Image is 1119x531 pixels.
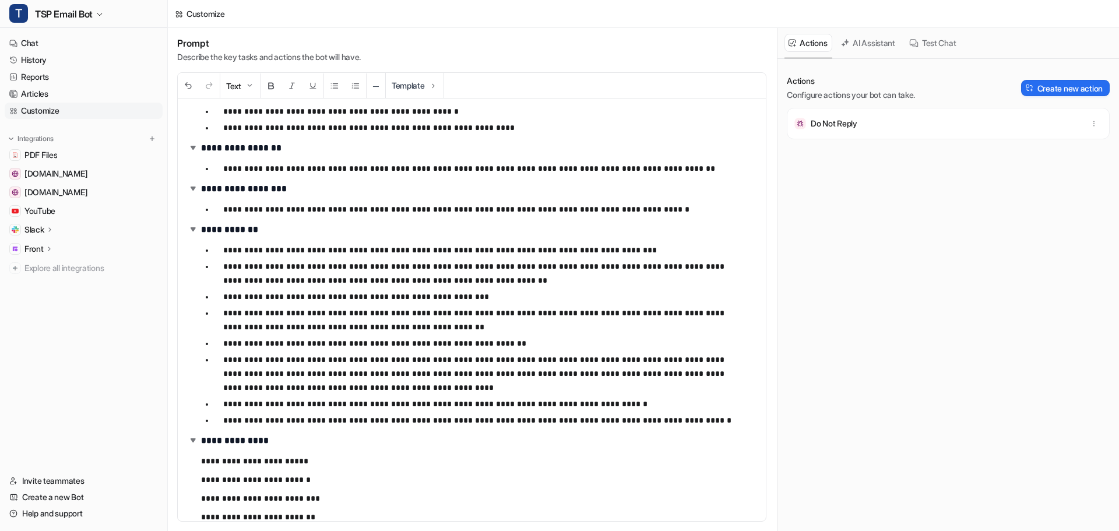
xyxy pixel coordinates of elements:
img: www.tsp-erm.com [12,170,19,177]
img: Underline [308,81,318,90]
img: expand-arrow.svg [187,434,199,446]
button: Unordered List [324,73,345,99]
p: Front [24,243,44,255]
button: Test Chat [905,34,961,52]
img: Ordered List [351,81,360,90]
button: Actions [784,34,832,52]
span: [DOMAIN_NAME] [24,187,87,198]
button: ─ [367,73,385,99]
img: Front [12,245,19,252]
span: T [9,4,28,23]
a: www.tsp-erm.com[DOMAIN_NAME] [5,166,163,182]
img: explore all integrations [9,262,21,274]
a: YouTubeYouTube [5,203,163,219]
button: Ordered List [345,73,366,99]
a: Articles [5,86,163,102]
a: Create a new Bot [5,489,163,505]
img: Italic [287,81,297,90]
a: Help and support [5,505,163,522]
a: Explore all integrations [5,260,163,276]
a: Chat [5,35,163,51]
img: Dropdown Down Arrow [245,81,254,90]
img: menu_add.svg [148,135,156,143]
p: Integrations [17,134,54,143]
a: www.twostrokeperformance.com.au[DOMAIN_NAME] [5,184,163,201]
a: Reports [5,69,163,85]
img: Template [428,81,438,90]
div: Customize [186,8,224,20]
img: Redo [205,81,214,90]
p: Configure actions your bot can take. [787,89,915,101]
img: YouTube [12,208,19,214]
button: Bold [261,73,281,99]
img: www.twostrokeperformance.com.au [12,189,19,196]
button: Underline [302,73,323,99]
img: Create action [1026,84,1034,92]
p: Actions [787,75,915,87]
img: Undo [184,81,193,90]
p: Slack [24,224,44,235]
a: PDF FilesPDF Files [5,147,163,163]
span: [DOMAIN_NAME] [24,168,87,180]
h1: Prompt [177,37,361,49]
img: Slack [12,226,19,233]
span: Explore all integrations [24,259,158,277]
button: Integrations [5,133,57,145]
span: TSP Email Bot [35,6,93,22]
span: PDF Files [24,149,57,161]
img: expand-arrow.svg [187,182,199,194]
button: AI Assistant [837,34,900,52]
img: PDF Files [12,152,19,159]
img: expand-arrow.svg [187,223,199,235]
button: Create new action [1021,80,1110,96]
img: expand-arrow.svg [187,142,199,153]
img: Do Not Reply icon [794,118,806,129]
button: Text [220,73,260,99]
button: Template [386,73,444,98]
button: Undo [178,73,199,99]
img: Unordered List [330,81,339,90]
a: Invite teammates [5,473,163,489]
button: Italic [281,73,302,99]
a: History [5,52,163,68]
img: expand menu [7,135,15,143]
img: Bold [266,81,276,90]
a: Customize [5,103,163,119]
p: Do Not Reply [811,118,857,129]
button: Redo [199,73,220,99]
span: YouTube [24,205,55,217]
p: Describe the key tasks and actions the bot will have. [177,51,361,63]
